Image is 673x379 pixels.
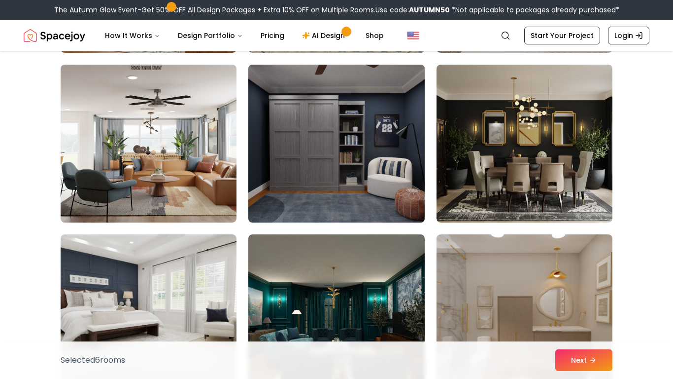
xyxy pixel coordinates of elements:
[170,26,251,45] button: Design Portfolio
[450,5,619,15] span: *Not applicable to packages already purchased*
[61,354,125,366] p: Selected 6 room s
[244,61,429,227] img: Room room-56
[54,5,619,15] div: The Autumn Glow Event-Get 50% OFF All Design Packages + Extra 10% OFF on Multiple Rooms.
[358,26,392,45] a: Shop
[24,20,649,51] nav: Global
[375,5,450,15] span: Use code:
[524,27,600,44] a: Start Your Project
[294,26,356,45] a: AI Design
[409,5,450,15] b: AUTUMN50
[608,27,649,44] a: Login
[61,65,236,223] img: Room room-55
[97,26,168,45] button: How It Works
[253,26,292,45] a: Pricing
[555,349,612,371] button: Next
[24,26,85,45] img: Spacejoy Logo
[97,26,392,45] nav: Main
[437,65,612,223] img: Room room-57
[407,30,419,41] img: United States
[24,26,85,45] a: Spacejoy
